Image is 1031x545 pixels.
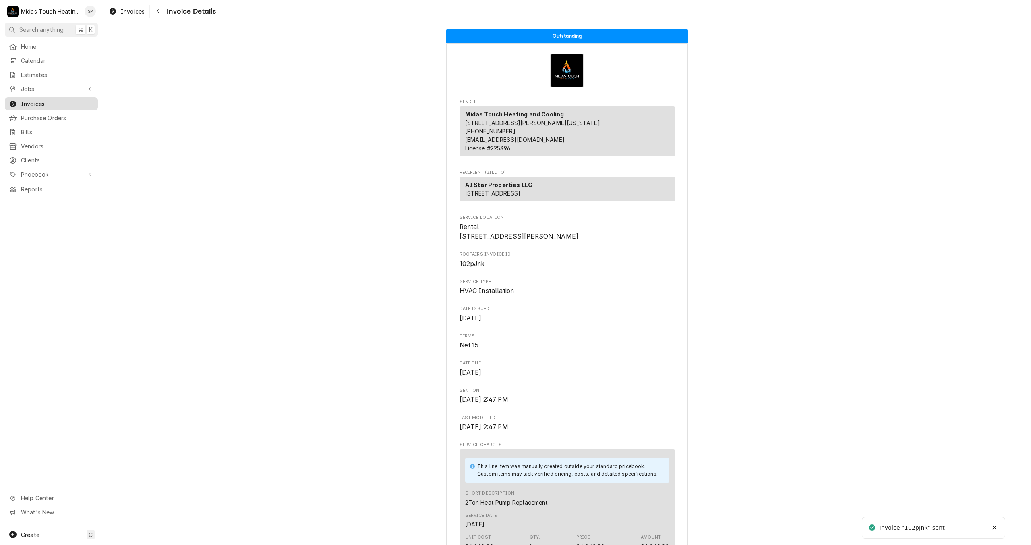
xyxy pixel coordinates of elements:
div: Service Location [460,214,675,241]
strong: Midas Touch Heating and Cooling [465,111,564,118]
span: Estimates [21,71,94,79]
div: Recipient (Bill To) [460,177,675,204]
span: Invoices [121,7,145,16]
div: Short Description [465,490,548,506]
a: Go to What's New [5,505,98,519]
div: Midas Touch Heating and Cooling's Avatar [7,6,19,17]
div: This line item was manually created outside your standard pricebook. Custom items may lack verifi... [477,463,661,478]
img: Logo [550,54,584,87]
a: Vendors [5,139,98,153]
a: [EMAIL_ADDRESS][DOMAIN_NAME] [465,136,565,143]
span: Net 15 [460,341,479,349]
span: Reports [21,185,94,193]
span: [DATE] [460,314,482,322]
span: What's New [21,508,93,516]
div: SP [85,6,96,17]
span: [STREET_ADDRESS] [465,190,521,197]
span: Date Issued [460,314,675,323]
span: Service Type [460,286,675,296]
span: C [89,530,93,539]
div: Short Description [465,490,515,497]
div: Date Due [460,360,675,377]
div: Midas Touch Heating and Cooling [21,7,80,16]
button: Search anything⌘K [5,23,98,37]
span: Roopairs Invoice ID [460,251,675,258]
span: Rental [STREET_ADDRESS][PERSON_NAME] [460,223,579,240]
div: Last Modified [460,415,675,432]
span: Search anything [19,25,64,34]
span: Date Due [460,368,675,378]
button: Navigate back [151,5,164,18]
a: Home [5,40,98,53]
strong: All Star Properties LLC [465,181,533,188]
span: License # 225396 [465,145,510,152]
a: Reports [5,183,98,196]
span: Outstanding [553,33,582,39]
div: Service Date [465,520,485,528]
a: Go to Pricebook [5,168,98,181]
span: Invoices [21,100,94,108]
span: Calendar [21,56,94,65]
span: Service Location [460,214,675,221]
div: Invoice Recipient [460,169,675,205]
span: Date Due [460,360,675,366]
div: Short Description [465,498,548,507]
span: Sender [460,99,675,105]
span: Pricebook [21,170,82,179]
div: Recipient (Bill To) [460,177,675,201]
div: Service Date [465,512,497,519]
span: Invoice Details [164,6,215,17]
span: [DATE] 2:47 PM [460,423,508,431]
div: Date Issued [460,306,675,323]
span: Home [21,42,94,51]
span: Terms [460,341,675,350]
span: Roopairs Invoice ID [460,259,675,269]
span: [DATE] [460,369,482,377]
span: Terms [460,333,675,339]
span: Clients [21,156,94,164]
a: Go to Jobs [5,82,98,96]
div: Sender [460,106,675,159]
div: Terms [460,333,675,350]
span: HVAC Installation [460,287,514,295]
span: Last Modified [460,422,675,432]
a: Purchase Orders [5,111,98,125]
span: 102pJnk [460,260,485,268]
span: ⌘ [78,25,83,34]
a: Estimates [5,68,98,81]
span: Bills [21,128,94,136]
div: Amount [641,534,661,541]
div: Service Date [465,512,497,528]
span: Service Charges [460,442,675,448]
a: Invoices [5,97,98,110]
a: Calendar [5,54,98,67]
a: Clients [5,154,98,167]
span: Purchase Orders [21,114,94,122]
div: Roopairs Invoice ID [460,251,675,268]
div: Invoice "102pJnk" sent [879,524,946,532]
span: Vendors [21,142,94,150]
div: Status [446,29,688,43]
span: Last Modified [460,415,675,421]
span: Service Location [460,222,675,241]
span: Recipient (Bill To) [460,169,675,176]
div: Qty. [530,534,540,541]
div: Unit Cost [465,534,491,541]
div: Invoice Sender [460,99,675,160]
span: [DATE] 2:47 PM [460,396,508,404]
a: Go to Help Center [5,491,98,505]
span: Create [21,531,39,538]
span: Sent On [460,395,675,405]
a: Bills [5,125,98,139]
span: Service Type [460,279,675,285]
span: Jobs [21,85,82,93]
div: Sender [460,106,675,156]
a: Invoices [106,5,148,18]
div: Sent On [460,387,675,405]
span: Sent On [460,387,675,394]
div: M [7,6,19,17]
span: Date Issued [460,306,675,312]
span: Help Center [21,494,93,502]
a: [PHONE_NUMBER] [465,128,515,135]
span: K [89,25,93,34]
